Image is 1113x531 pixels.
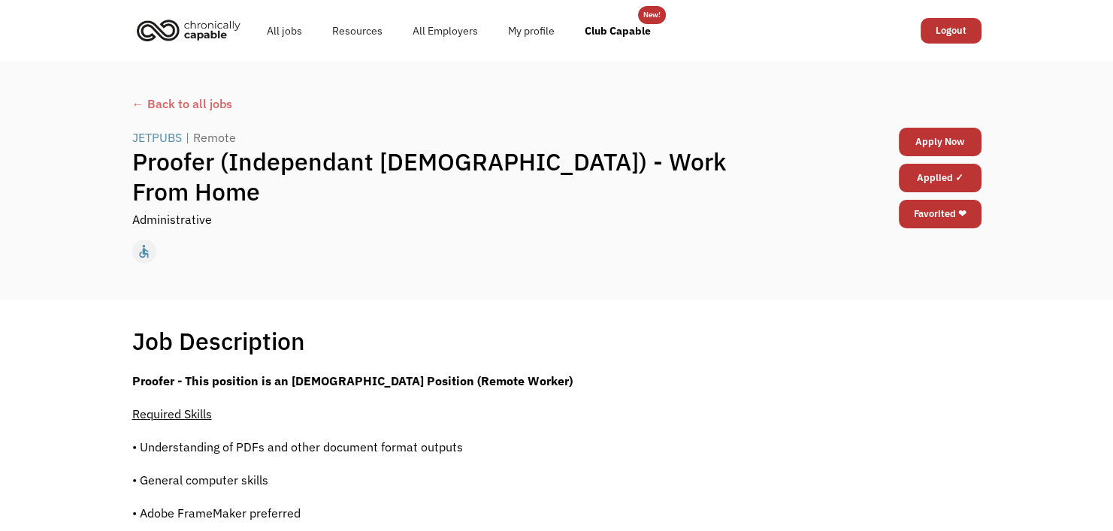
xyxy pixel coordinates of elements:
[398,7,493,55] a: All Employers
[570,7,666,55] a: Club Capable
[493,7,570,55] a: My profile
[186,128,189,146] div: |
[132,373,573,388] strong: Proofer - This position is an [DEMOGRAPHIC_DATA] Position (Remote Worker)
[132,146,770,207] h1: Proofer (Independant [DEMOGRAPHIC_DATA]) - Work From Home
[132,14,252,47] a: home
[317,7,398,55] a: Resources
[132,326,305,356] h1: Job Description
[899,200,981,228] a: Favorited ❤
[132,406,212,421] span: Required Skills
[132,504,761,522] p: • Adobe FrameMaker preferred
[193,128,236,146] div: Remote
[132,95,981,113] a: ← Back to all jobs
[136,240,152,263] div: accessible
[132,438,761,456] p: • Understanding of PDFs and other document format outputs
[921,18,981,44] a: Logout
[899,128,981,156] a: Apply Now
[899,164,981,192] a: Applied ✓
[132,210,212,228] div: Administrative
[643,6,661,24] div: New!
[252,7,317,55] a: All jobs
[132,471,761,489] p: • General computer skills
[132,14,245,47] img: Chronically Capable logo
[132,128,182,146] div: JETPUBS
[132,128,240,146] a: JETPUBS|Remote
